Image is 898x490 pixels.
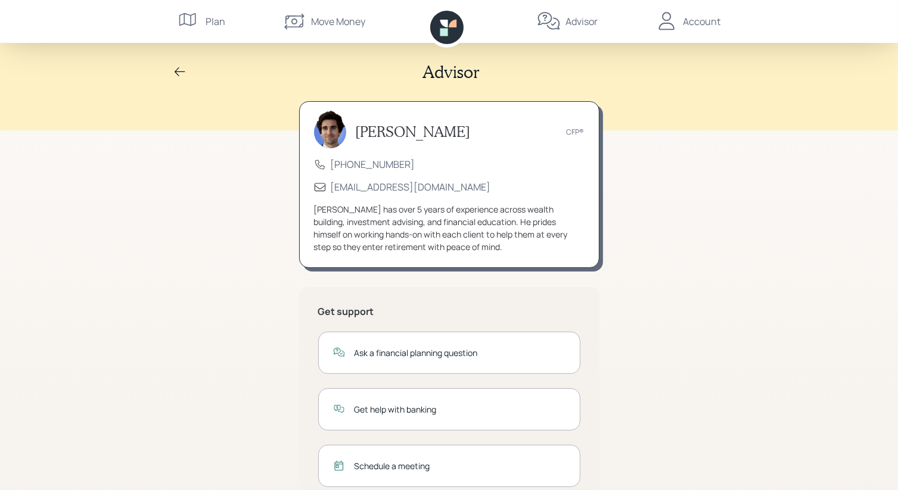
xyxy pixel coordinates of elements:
[355,460,565,472] div: Schedule a meeting
[314,203,585,253] div: [PERSON_NAME] has over 5 years of experience across wealth building, investment advising, and fin...
[567,127,585,138] div: CFP®
[423,62,480,82] h2: Advisor
[355,403,565,416] div: Get help with banking
[311,14,365,29] div: Move Money
[565,14,598,29] div: Advisor
[318,306,580,317] h5: Get support
[355,347,565,359] div: Ask a financial planning question
[683,14,721,29] div: Account
[331,158,415,171] a: [PHONE_NUMBER]
[206,14,226,29] div: Plan
[356,123,471,141] h3: [PERSON_NAME]
[331,180,491,193] a: [EMAIL_ADDRESS][DOMAIN_NAME]
[314,110,346,148] img: harrison-schaefer-headshot-2.png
